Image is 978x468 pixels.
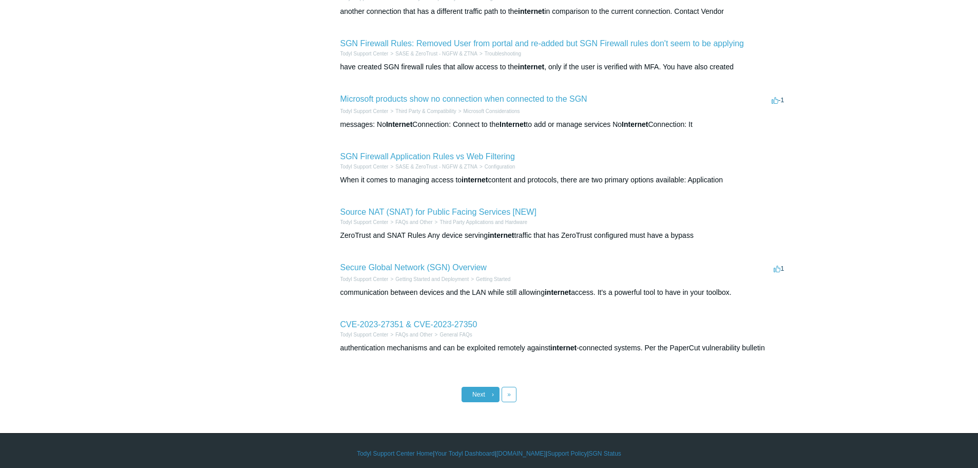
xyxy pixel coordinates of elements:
[191,449,787,458] div: | | | |
[492,391,494,398] span: ›
[340,51,389,57] a: Todyl Support Center
[469,275,510,283] li: Getting Started
[388,218,432,226] li: FAQs and Other
[340,119,787,130] div: messages: No Connection: Connect to the to add or manage services No Connection: It
[477,163,515,171] li: Configuration
[439,219,527,225] a: Third Party Applications and Hardware
[340,320,477,329] a: CVE-2023-27351 & CVE-2023-27350
[547,449,587,458] a: Support Policy
[433,218,527,226] li: Third Party Applications and Hardware
[340,50,389,58] li: Todyl Support Center
[439,332,472,338] a: General FAQs
[485,51,521,57] a: Troubleshooting
[388,275,469,283] li: Getting Started and Deployment
[456,107,520,115] li: Microsoft Considerations
[507,391,511,398] span: »
[340,107,389,115] li: Todyl Support Center
[340,175,787,185] div: When it comes to managing access to content and protocols, there are two primary options availabl...
[386,120,412,128] em: Internet
[500,120,526,128] em: Internet
[485,164,515,170] a: Configuration
[774,265,784,272] span: 1
[388,163,477,171] li: SASE & ZeroTrust - NGFW & ZTNA
[340,208,536,216] a: Source NAT (SNAT) for Public Facing Services [NEW]
[340,95,587,103] a: Microsoft products show no connection when connected to the SGN
[340,332,389,338] a: Todyl Support Center
[433,331,472,339] li: General FAQs
[340,343,787,353] div: authentication mechanisms and can be exploited remotely against -connected systems. Per the Paper...
[496,449,546,458] a: [DOMAIN_NAME]
[340,276,389,282] a: Todyl Support Center
[395,164,477,170] a: SASE & ZeroTrust - NGFW & ZTNA
[434,449,494,458] a: Your Todyl Dashboard
[589,449,621,458] a: SGN Status
[395,332,432,338] a: FAQs and Other
[340,163,389,171] li: Todyl Support Center
[472,391,485,398] span: Next
[772,96,784,104] span: -1
[340,263,487,272] a: Secure Global Network (SGN) Overview
[340,219,389,225] a: Todyl Support Center
[395,219,432,225] a: FAQs and Other
[550,344,577,352] em: internet
[340,275,389,283] li: Todyl Support Center
[545,288,571,296] em: internet
[622,120,648,128] em: Internet
[388,107,456,115] li: Third Party & Compatibility
[340,164,389,170] a: Todyl Support Center
[388,50,477,58] li: SASE & ZeroTrust - NGFW & ZTNA
[340,230,787,241] div: ZeroTrust and SNAT Rules Any device serving traffic that has ZeroTrust configured must have a bypass
[340,6,787,17] div: another connection that has a different traffic path to the in comparison to the current connecti...
[488,231,514,239] em: internet
[340,218,389,226] li: Todyl Support Center
[388,331,432,339] li: FAQs and Other
[395,108,456,114] a: Third Party & Compatibility
[464,108,520,114] a: Microsoft Considerations
[462,387,500,402] a: Next
[462,176,488,184] em: internet
[395,51,477,57] a: SASE & ZeroTrust - NGFW & ZTNA
[477,50,521,58] li: Troubleshooting
[340,331,389,339] li: Todyl Support Center
[340,108,389,114] a: Todyl Support Center
[518,7,544,15] em: internet
[357,449,433,458] a: Todyl Support Center Home
[395,276,469,282] a: Getting Started and Deployment
[340,152,515,161] a: SGN Firewall Application Rules vs Web Filtering
[340,39,744,48] a: SGN Firewall Rules: Removed User from portal and re-added but SGN Firewall rules don't seem to be...
[476,276,510,282] a: Getting Started
[340,287,787,298] div: communication between devices and the LAN while still allowing access. It's a powerful tool to ha...
[340,62,787,72] div: have created SGN firewall rules that allow access to the , only if the user is verified with MFA....
[518,63,544,71] em: internet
